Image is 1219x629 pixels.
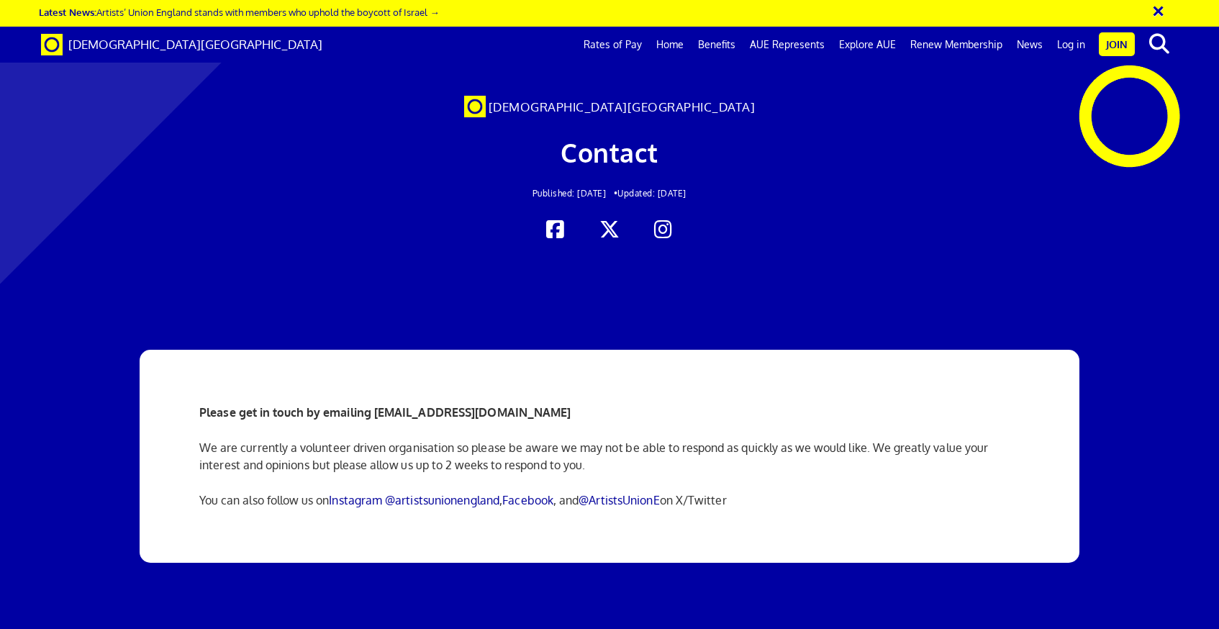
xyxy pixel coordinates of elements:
[502,493,553,507] a: Facebook
[832,27,903,63] a: Explore AUE
[576,27,649,63] a: Rates of Pay
[1099,32,1135,56] a: Join
[489,99,756,114] span: [DEMOGRAPHIC_DATA][GEOGRAPHIC_DATA]
[199,492,1020,509] p: You can also follow us on , , and on X/Twitter
[1010,27,1050,63] a: News
[743,27,832,63] a: AUE Represents
[579,493,659,507] a: @ArtistsUnionE
[199,405,571,420] strong: Please get in touch by emailing [EMAIL_ADDRESS][DOMAIN_NAME]
[903,27,1010,63] a: Renew Membership
[39,6,439,18] a: Latest News:Artists’ Union England stands with members who uphold the boycott of Israel →
[68,37,322,52] span: [DEMOGRAPHIC_DATA][GEOGRAPHIC_DATA]
[30,27,333,63] a: Brand [DEMOGRAPHIC_DATA][GEOGRAPHIC_DATA]
[199,439,1020,474] p: We are currently a volunteer driven organisation so please be aware we may not be able to respond...
[1138,29,1182,59] button: search
[329,493,499,507] a: Instagram @artistsunionengland
[1050,27,1092,63] a: Log in
[235,189,985,198] h2: Updated: [DATE]
[39,6,96,18] strong: Latest News:
[691,27,743,63] a: Benefits
[561,136,658,168] span: Contact
[533,188,618,199] span: Published: [DATE] •
[649,27,691,63] a: Home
